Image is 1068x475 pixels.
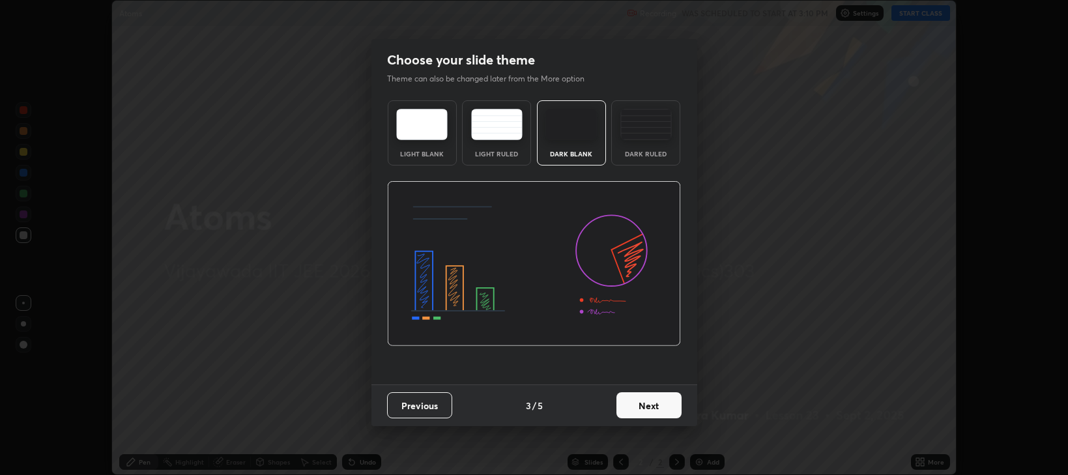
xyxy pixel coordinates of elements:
[387,392,452,418] button: Previous
[545,151,598,157] div: Dark Blank
[387,181,681,347] img: darkThemeBanner.d06ce4a2.svg
[545,109,597,140] img: darkTheme.f0cc69e5.svg
[620,109,672,140] img: darkRuledTheme.de295e13.svg
[396,151,448,157] div: Light Blank
[471,109,523,140] img: lightRuledTheme.5fabf969.svg
[538,399,543,412] h4: 5
[470,151,523,157] div: Light Ruled
[620,151,672,157] div: Dark Ruled
[396,109,448,140] img: lightTheme.e5ed3b09.svg
[532,399,536,412] h4: /
[526,399,531,412] h4: 3
[387,51,535,68] h2: Choose your slide theme
[387,73,598,85] p: Theme can also be changed later from the More option
[616,392,682,418] button: Next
